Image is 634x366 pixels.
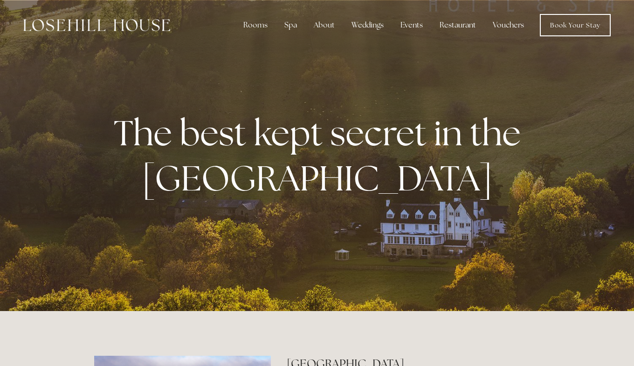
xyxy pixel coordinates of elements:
div: Events [393,16,430,34]
strong: The best kept secret in the [GEOGRAPHIC_DATA] [114,110,528,201]
a: Vouchers [485,16,531,34]
div: Restaurant [432,16,483,34]
div: Rooms [236,16,275,34]
div: Spa [277,16,304,34]
div: About [306,16,342,34]
div: Weddings [344,16,391,34]
img: Losehill House [23,19,170,31]
a: Book Your Stay [540,14,611,36]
